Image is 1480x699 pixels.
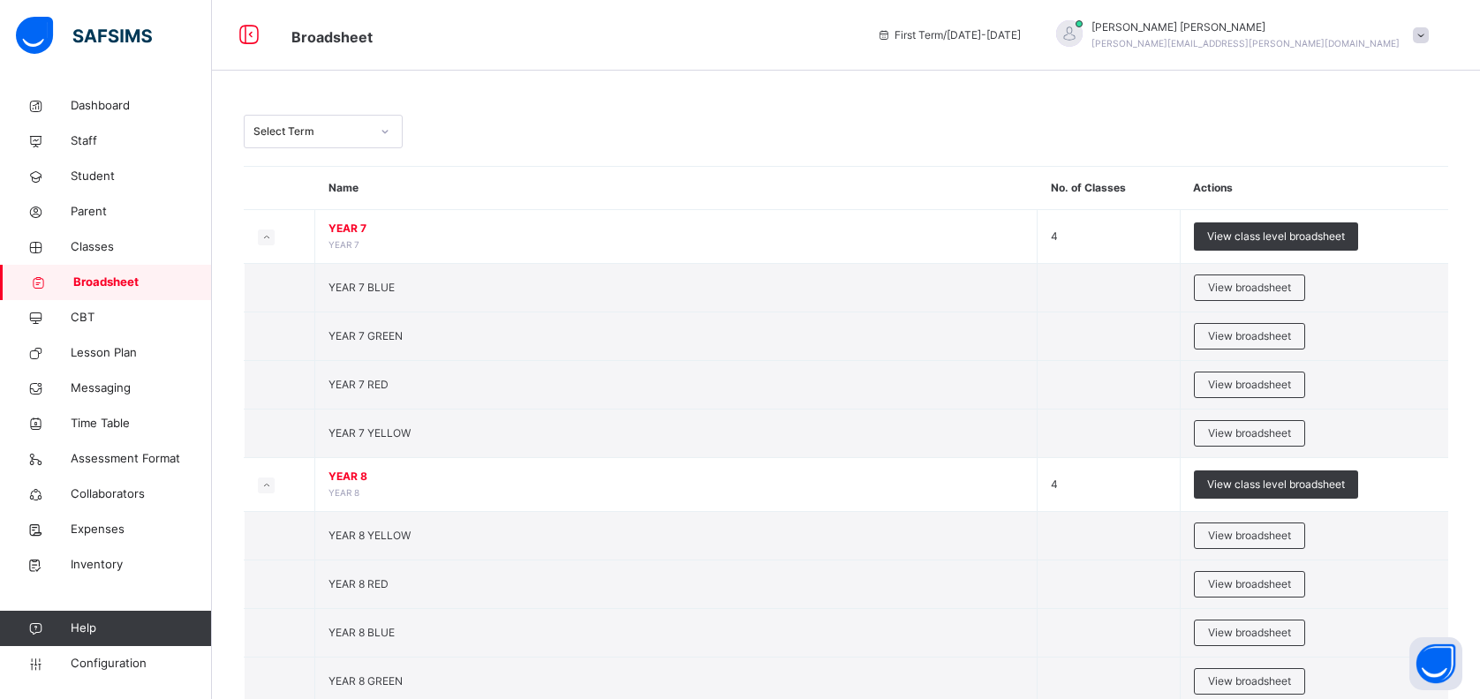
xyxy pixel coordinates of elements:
[253,124,370,139] div: Select Term
[1194,669,1305,682] a: View broadsheet
[1409,637,1462,690] button: Open asap
[71,344,212,362] span: Lesson Plan
[1208,528,1291,544] span: View broadsheet
[71,309,212,327] span: CBT
[71,620,211,637] span: Help
[877,27,1021,43] span: session/term information
[1194,572,1305,585] a: View broadsheet
[1194,421,1305,434] a: View broadsheet
[1194,523,1305,537] a: View broadsheet
[1091,19,1400,35] span: [PERSON_NAME] [PERSON_NAME]
[1208,625,1291,641] span: View broadsheet
[1038,19,1438,51] div: KennethJacob
[1208,328,1291,344] span: View broadsheet
[1194,471,1358,485] a: View class level broadsheet
[328,529,411,542] span: YEAR 8 YELLOW
[1194,620,1305,634] a: View broadsheet
[16,17,152,54] img: safsims
[71,203,212,221] span: Parent
[71,415,212,432] span: Time Table
[1194,324,1305,337] a: View broadsheet
[1051,477,1058,491] span: 4
[73,274,212,291] span: Broadsheet
[1208,673,1291,689] span: View broadsheet
[71,450,212,468] span: Assessment Format
[1208,576,1291,592] span: View broadsheet
[328,281,395,294] span: YEAR 7 BLUE
[328,626,395,639] span: YEAR 8 BLUE
[1180,167,1448,210] th: Actions
[71,655,211,673] span: Configuration
[328,239,359,250] span: YEAR 7
[328,329,403,342] span: YEAR 7 GREEN
[1038,167,1180,210] th: No. of Classes
[1208,280,1291,296] span: View broadsheet
[71,97,212,115] span: Dashboard
[71,238,212,256] span: Classes
[1091,38,1400,49] span: [PERSON_NAME][EMAIL_ADDRESS][PERSON_NAME][DOMAIN_NAME]
[328,469,1023,485] span: YEAR 8
[1207,477,1345,492] span: View class level broadsheet
[328,221,1023,237] span: YEAR 7
[71,132,212,150] span: Staff
[1194,223,1358,237] a: View class level broadsheet
[71,521,212,538] span: Expenses
[328,426,411,440] span: YEAR 7 YELLOW
[71,168,212,185] span: Student
[291,28,373,46] span: Broadsheet
[1207,229,1345,244] span: View class level broadsheet
[71,485,212,503] span: Collaborators
[1194,275,1305,289] a: View broadsheet
[1051,229,1058,243] span: 4
[1208,425,1291,441] span: View broadsheet
[328,378,389,391] span: YEAR 7 RED
[71,380,212,397] span: Messaging
[71,556,212,574] span: Inventory
[1194,372,1305,386] a: View broadsheet
[328,674,403,688] span: YEAR 8 GREEN
[328,577,389,590] span: YEAR 8 RED
[1208,377,1291,393] span: View broadsheet
[315,167,1038,210] th: Name
[328,487,359,498] span: YEAR 8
